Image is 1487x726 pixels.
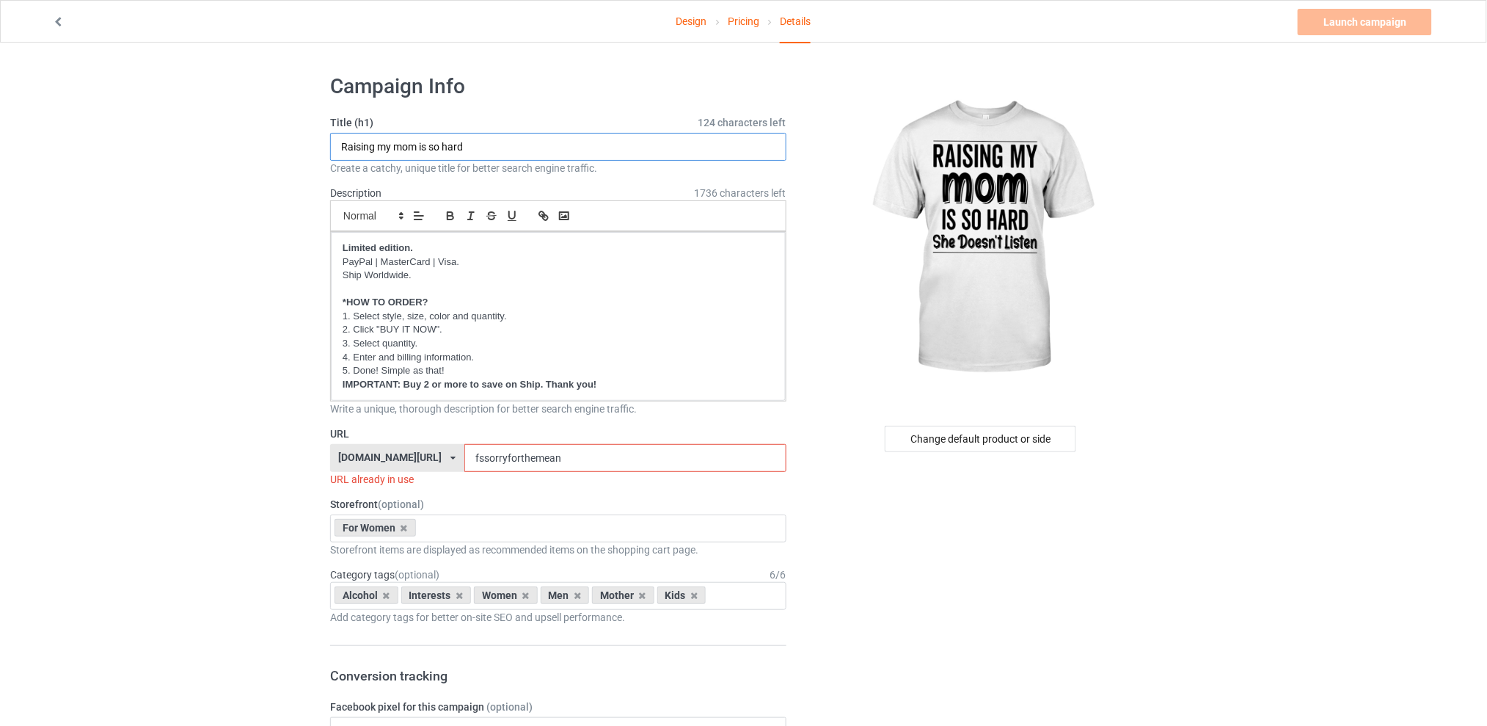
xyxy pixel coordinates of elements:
h1: Campaign Info [330,73,786,100]
strong: Limited edition. [343,242,413,253]
div: [DOMAIN_NAME][URL] [339,452,442,462]
strong: IMPORTANT: Buy 2 or more to save on Ship. Thank you! [343,379,596,390]
div: Add category tags for better on-site SEO and upsell performance. [330,610,786,625]
label: Title (h1) [330,115,786,130]
span: (optional) [378,498,424,510]
p: Ship Worldwide. [343,269,774,283]
label: Storefront [330,497,786,512]
div: Details [780,1,811,43]
span: (optional) [486,701,533,713]
p: 5. Done! Simple as that! [343,364,774,378]
a: Pricing [728,1,759,42]
div: Mother [592,587,654,604]
p: 1. Select style, size, color and quantity. [343,310,774,324]
div: Create a catchy, unique title for better search engine traffic. [330,161,786,175]
h3: Conversion tracking [330,667,786,684]
label: Category tags [330,567,439,582]
p: PayPal | MasterCard | Visa. [343,255,774,269]
span: 1736 characters left [695,186,786,200]
label: URL [330,426,786,441]
label: Description [330,187,381,199]
label: Facebook pixel for this campaign [330,700,786,714]
div: 6 / 6 [770,567,786,582]
a: Design [676,1,707,42]
div: For Women [335,519,416,537]
div: Interests [401,587,472,604]
div: Change default product or side [885,426,1076,452]
p: 2. Click "BUY IT NOW". [343,323,774,337]
div: Men [541,587,590,604]
span: (optional) [395,569,439,581]
div: Women [474,587,538,604]
div: Write a unique, thorough description for better search engine traffic. [330,402,786,416]
strong: *HOW TO ORDER? [343,297,428,308]
span: 124 characters left [698,115,786,130]
div: Storefront items are displayed as recommended items on the shopping cart page. [330,542,786,557]
div: Kids [657,587,706,604]
p: 4. Enter and billing information. [343,351,774,365]
div: URL already in use [330,472,786,487]
p: 3. Select quantity. [343,337,774,351]
div: Alcohol [335,587,398,604]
